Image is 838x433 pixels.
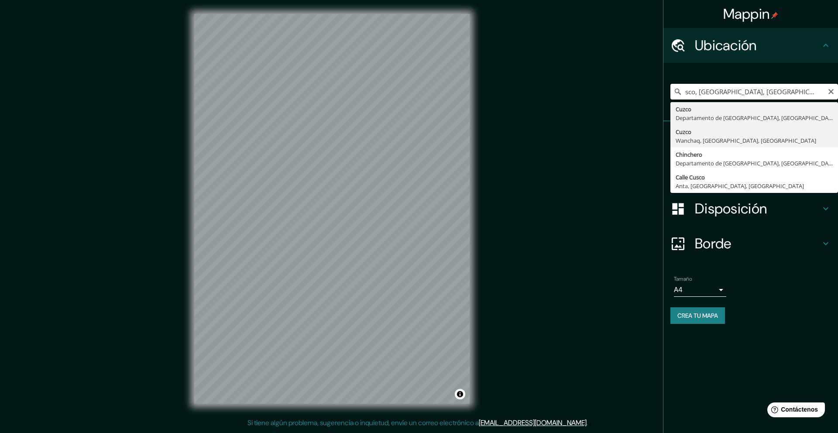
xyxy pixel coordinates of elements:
font: Tamaño [674,275,692,282]
button: Crea tu mapa [670,307,725,324]
canvas: Mapa [194,14,470,404]
div: Patas [663,121,838,156]
div: Disposición [663,191,838,226]
button: Claro [828,87,835,95]
div: Borde [663,226,838,261]
div: A4 [674,283,726,297]
div: Estilo [663,156,838,191]
input: Elige tu ciudad o zona [670,84,838,100]
font: Departamento de [GEOGRAPHIC_DATA], [GEOGRAPHIC_DATA] [676,114,837,122]
a: [EMAIL_ADDRESS][DOMAIN_NAME] [479,418,587,427]
font: Disposición [695,199,767,218]
font: Si tiene algún problema, sugerencia o inquietud, envíe un correo electrónico a [247,418,479,427]
font: . [589,418,591,427]
div: Ubicación [663,28,838,63]
font: Departamento de [GEOGRAPHIC_DATA], [GEOGRAPHIC_DATA] [676,159,837,167]
font: . [587,418,588,427]
font: Calle Cusco [676,173,705,181]
font: Mappin [723,5,770,23]
font: Wanchaq, [GEOGRAPHIC_DATA], [GEOGRAPHIC_DATA] [676,137,816,144]
font: Ubicación [695,36,757,55]
font: Cuzco [676,128,691,136]
font: Cuzco [676,105,691,113]
font: Anta, [GEOGRAPHIC_DATA], [GEOGRAPHIC_DATA] [676,182,804,190]
font: Chinchero [676,151,702,158]
font: . [588,418,589,427]
img: pin-icon.png [771,12,778,19]
iframe: Lanzador de widgets de ayuda [760,399,828,423]
font: Crea tu mapa [677,312,718,320]
button: Activar o desactivar atribución [455,389,465,399]
font: A4 [674,285,683,294]
font: Borde [695,234,732,253]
